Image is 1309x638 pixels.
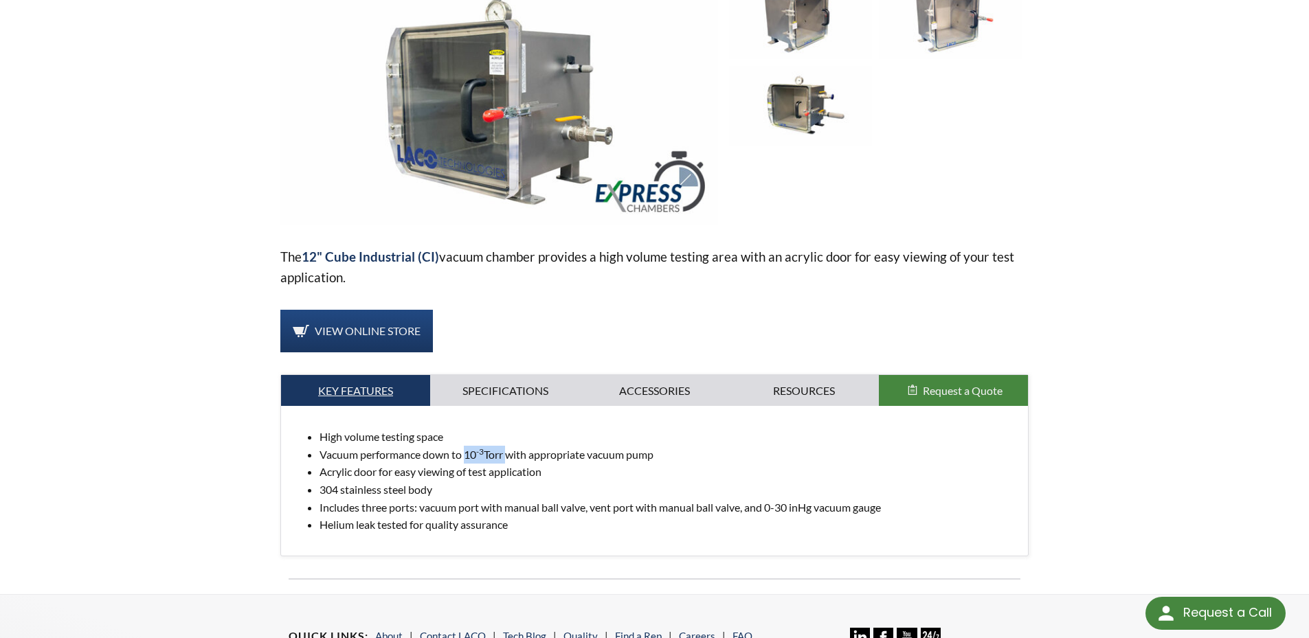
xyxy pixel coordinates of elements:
[923,384,1003,397] span: Request a Quote
[280,247,1029,288] p: The vacuum chamber provides a high volume testing area with an acrylic door for easy viewing of y...
[315,324,421,337] span: View Online Store
[1155,602,1177,624] img: round button
[320,446,1018,464] li: Vacuum performance down to 10 Torr with appropriate vacuum pump
[302,249,439,264] strong: 12" Cube Industrial (CI)
[320,481,1018,499] li: 304 stainless steel body
[320,499,1018,516] li: Includes three ports: vacuum port with manual ball valve, vent port with manual ball valve, and 0...
[320,428,1018,446] li: High volume testing space
[476,446,484,457] sup: -3
[580,375,730,407] a: Accessories
[729,66,872,146] img: LVC121212-3122-CI, port side
[281,375,431,407] a: Key Features
[879,375,1029,407] button: Request a Quote
[430,375,580,407] a: Specifications
[320,463,1018,481] li: Acrylic door for easy viewing of test application
[1183,597,1272,628] div: Request a Call
[1145,597,1286,630] div: Request a Call
[729,375,879,407] a: Resources
[280,310,433,352] a: View Online Store
[320,516,1018,534] li: Helium leak tested for quality assurance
